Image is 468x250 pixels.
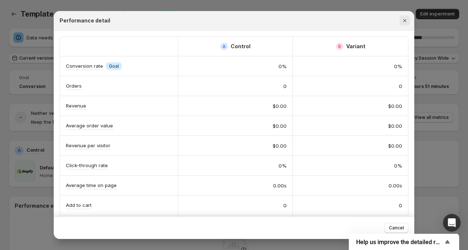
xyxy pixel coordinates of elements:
[389,225,404,231] span: Cancel
[346,43,365,50] h2: Variant
[388,122,402,130] span: $0.00
[283,202,287,209] span: 0
[384,223,408,233] button: Cancel
[231,43,251,50] h2: Control
[394,162,402,169] span: 0%
[66,62,103,70] p: Conversion rate
[66,182,117,189] p: Average time on page
[356,239,443,246] span: Help us improve the detailed report for A/B campaigns
[388,142,402,149] span: $0.00
[389,182,402,189] span: 0.00s
[338,44,341,49] h2: B
[273,182,287,189] span: 0.00s
[66,122,113,129] p: Average order value
[443,214,461,232] div: Open Intercom Messenger
[66,162,108,169] p: Click-through rate
[283,82,287,90] span: 0
[109,63,119,69] span: Goal
[399,202,402,209] span: 0
[223,44,226,49] h2: A
[399,82,402,90] span: 0
[279,162,287,169] span: 0%
[400,15,410,26] button: Close
[394,63,402,70] span: 0%
[279,63,287,70] span: 0%
[356,237,452,246] button: Show survey - Help us improve the detailed report for A/B campaigns
[273,142,287,149] span: $0.00
[273,122,287,130] span: $0.00
[66,201,92,209] p: Add to cart
[66,82,82,89] p: Orders
[66,142,110,149] p: Revenue per visitor
[66,102,86,109] p: Revenue
[60,17,110,24] h2: Performance detail
[388,102,402,110] span: $0.00
[273,102,287,110] span: $0.00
